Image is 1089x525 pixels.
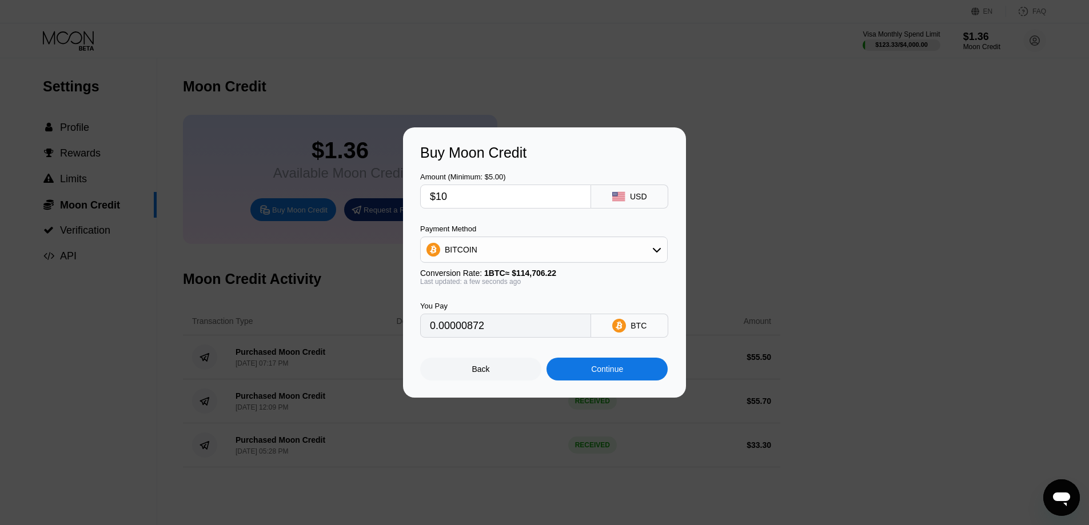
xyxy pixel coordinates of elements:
div: Back [472,364,490,374]
div: Back [420,358,541,380]
div: Conversion Rate: [420,268,668,278]
input: $0.00 [430,185,581,208]
div: You Pay [420,302,591,310]
div: Payment Method [420,225,668,233]
div: BITCOIN [421,238,667,261]
div: BITCOIN [445,245,477,254]
div: Continue [547,358,668,380]
div: Last updated: a few seconds ago [420,278,668,286]
div: Continue [591,364,623,374]
div: USD [630,192,647,201]
iframe: Кнопка запуска окна обмена сообщениями [1043,479,1080,516]
div: BTC [631,321,647,330]
div: Amount (Minimum: $5.00) [420,173,591,181]
span: 1 BTC ≈ $114,706.22 [484,268,556,278]
div: Buy Moon Credit [420,145,669,161]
